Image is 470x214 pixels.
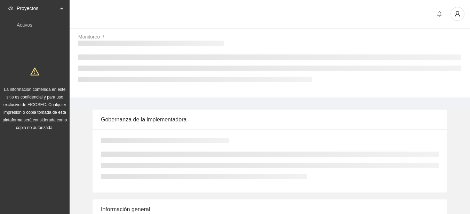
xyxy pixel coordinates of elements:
span: user [451,11,464,17]
span: / [103,34,104,40]
span: eye [8,6,13,11]
a: Activos [17,22,32,28]
div: Gobernanza de la implementadora [101,110,439,129]
span: La información contenida en este sitio es confidencial y para uso exclusivo de FICOSEC. Cualquier... [3,87,67,130]
span: Proyectos [17,1,58,15]
a: Monitoreo [78,34,100,40]
button: bell [434,8,445,19]
span: bell [434,11,445,17]
span: warning [30,67,39,76]
button: user [451,7,464,21]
